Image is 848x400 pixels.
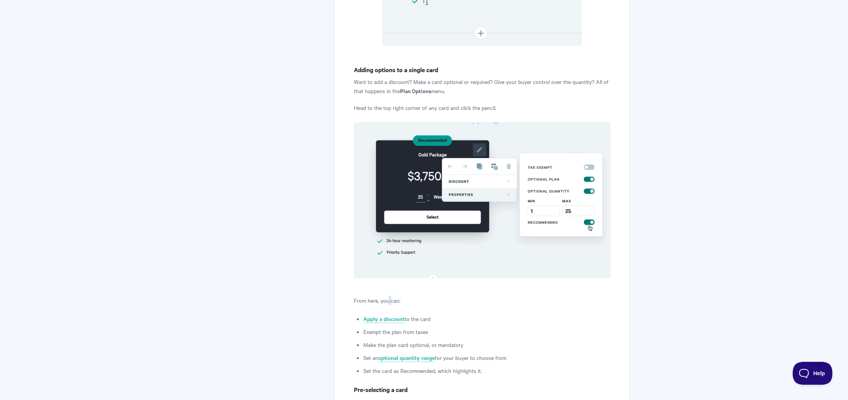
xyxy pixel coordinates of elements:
[354,103,610,112] p: Head to the top right corner of any card and click the pencil.
[363,353,610,362] li: Set an for your buyer to choose from
[363,340,610,349] li: Make the plan card optional, or mandatory
[363,314,610,323] li: to the card
[363,327,610,336] li: Exempt the plan from taxes
[793,362,833,385] iframe: Toggle Customer Support
[354,296,610,305] p: From here, you can:
[378,354,435,362] a: optional quantity range
[363,315,405,323] a: Apply a discount
[354,77,610,95] p: Want to add a discount? Make a card optional or required? Give your buyer control over the quanti...
[400,87,431,95] strong: Plan Options
[354,65,610,74] h4: Adding options to a single card
[354,385,610,394] h4: Pre-selecting a card
[363,366,610,375] li: Set the card as Recommended, which highlights it.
